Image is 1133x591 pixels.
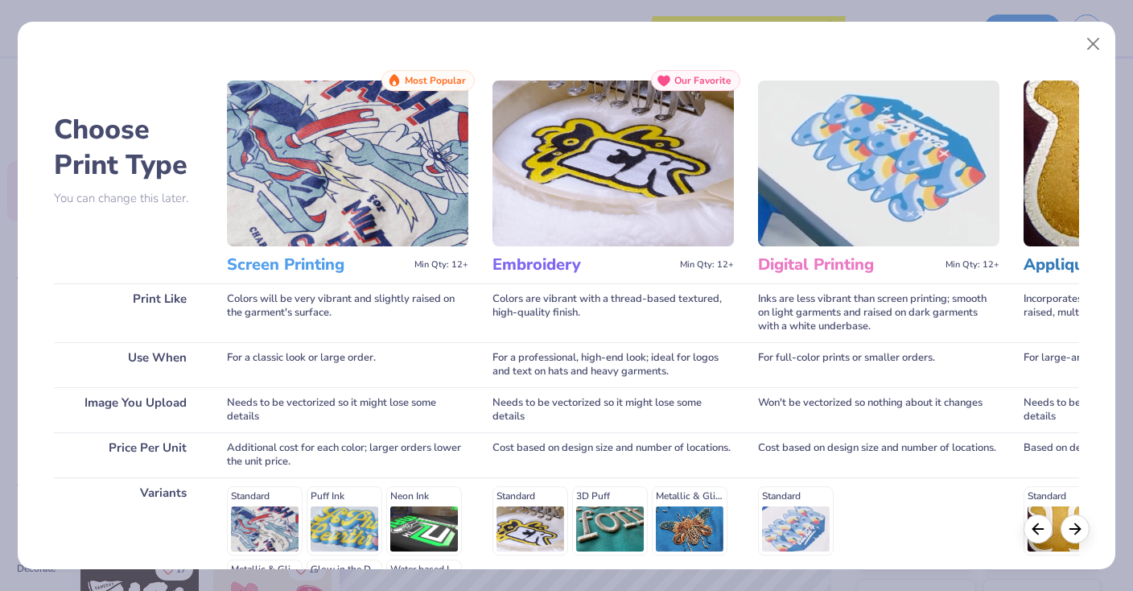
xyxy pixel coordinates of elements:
[492,254,674,275] h3: Embroidery
[227,81,468,246] img: Screen Printing
[227,254,408,275] h3: Screen Printing
[414,259,468,271] span: Min Qty: 12+
[54,387,203,432] div: Image You Upload
[680,259,734,271] span: Min Qty: 12+
[227,432,468,477] div: Additional cost for each color; larger orders lower the unit price.
[54,283,203,342] div: Print Like
[492,81,734,246] img: Embroidery
[758,283,999,342] div: Inks are less vibrant than screen printing; smooth on light garments and raised on dark garments ...
[946,259,999,271] span: Min Qty: 12+
[758,432,999,477] div: Cost based on design size and number of locations.
[405,75,466,86] span: Most Popular
[1078,29,1109,60] button: Close
[54,192,203,205] p: You can change this later.
[492,432,734,477] div: Cost based on design size and number of locations.
[227,342,468,387] div: For a classic look or large order.
[54,342,203,387] div: Use When
[227,283,468,342] div: Colors will be very vibrant and slightly raised on the garment's surface.
[674,75,731,86] span: Our Favorite
[492,387,734,432] div: Needs to be vectorized so it might lose some details
[492,342,734,387] div: For a professional, high-end look; ideal for logos and text on hats and heavy garments.
[758,81,999,246] img: Digital Printing
[758,342,999,387] div: For full-color prints or smaller orders.
[492,283,734,342] div: Colors are vibrant with a thread-based textured, high-quality finish.
[227,387,468,432] div: Needs to be vectorized so it might lose some details
[758,387,999,432] div: Won't be vectorized so nothing about it changes
[54,432,203,477] div: Price Per Unit
[758,254,939,275] h3: Digital Printing
[54,112,203,183] h2: Choose Print Type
